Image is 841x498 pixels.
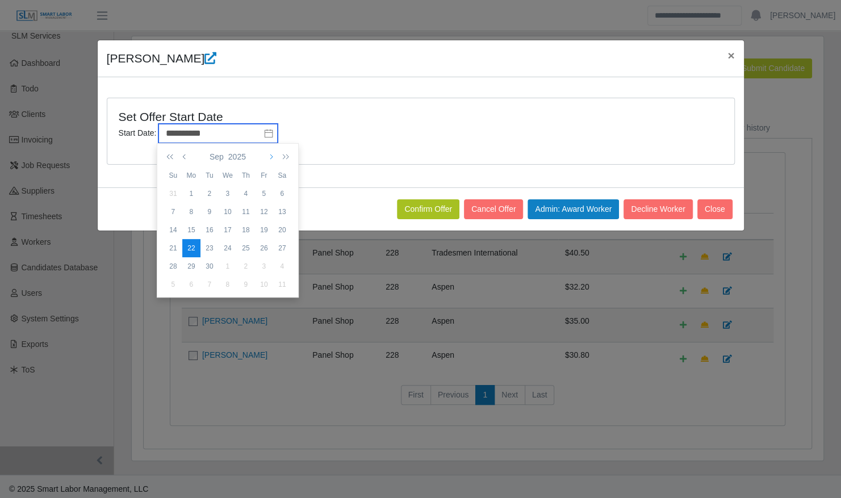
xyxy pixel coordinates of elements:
[255,261,273,271] div: 3
[219,203,237,221] td: 2025-09-10
[164,185,182,203] td: 2025-08-31
[273,261,291,271] div: 4
[182,203,200,221] td: 2025-09-08
[219,221,237,239] td: 2025-09-17
[182,185,200,203] td: 2025-09-01
[237,166,255,185] th: Th
[255,166,273,185] th: Fr
[718,40,743,70] button: Close
[164,239,182,257] td: 2025-09-21
[164,279,182,290] div: 5
[273,279,291,290] div: 11
[219,185,237,203] td: 2025-09-03
[397,199,459,219] button: Confirm Offer
[237,243,255,253] div: 25
[226,147,248,166] button: 2025
[237,189,255,199] div: 4
[182,189,200,199] div: 1
[200,221,219,239] td: 2025-09-16
[200,243,219,253] div: 23
[273,225,291,235] div: 20
[119,127,157,139] label: Start Date:
[273,257,291,275] td: 2025-10-04
[255,185,273,203] td: 2025-09-05
[164,203,182,221] td: 2025-09-07
[255,279,273,290] div: 10
[255,221,273,239] td: 2025-09-19
[219,239,237,257] td: 2025-09-24
[219,189,237,199] div: 3
[528,199,619,219] button: Admin: Award Worker
[182,243,200,253] div: 22
[255,225,273,235] div: 19
[237,203,255,221] td: 2025-09-11
[273,239,291,257] td: 2025-09-27
[182,257,200,275] td: 2025-09-29
[255,239,273,257] td: 2025-09-26
[237,239,255,257] td: 2025-09-25
[255,275,273,294] td: 2025-10-10
[237,225,255,235] div: 18
[200,203,219,221] td: 2025-09-09
[107,49,217,68] h4: [PERSON_NAME]
[164,166,182,185] th: Su
[200,261,219,271] div: 30
[164,261,182,271] div: 28
[164,189,182,199] div: 31
[727,49,734,62] span: ×
[237,261,255,271] div: 2
[237,275,255,294] td: 2025-10-09
[273,189,291,199] div: 6
[164,225,182,235] div: 14
[255,203,273,221] td: 2025-09-12
[182,279,200,290] div: 6
[464,199,523,219] button: Cancel Offer
[273,275,291,294] td: 2025-10-11
[219,207,237,217] div: 10
[164,207,182,217] div: 7
[273,207,291,217] div: 13
[697,199,733,219] button: Close
[182,207,200,217] div: 8
[273,203,291,221] td: 2025-09-13
[255,189,273,199] div: 5
[200,189,219,199] div: 2
[182,225,200,235] div: 15
[200,275,219,294] td: 2025-10-07
[255,243,273,253] div: 26
[273,221,291,239] td: 2025-09-20
[219,261,237,271] div: 1
[200,166,219,185] th: Tu
[624,199,692,219] button: Decline Worker
[255,257,273,275] td: 2025-10-03
[273,243,291,253] div: 27
[219,275,237,294] td: 2025-10-08
[164,221,182,239] td: 2025-09-14
[237,257,255,275] td: 2025-10-02
[182,261,200,271] div: 29
[182,275,200,294] td: 2025-10-06
[200,257,219,275] td: 2025-09-30
[219,225,237,235] div: 17
[237,207,255,217] div: 11
[200,207,219,217] div: 9
[255,207,273,217] div: 12
[219,166,237,185] th: We
[219,279,237,290] div: 8
[200,225,219,235] div: 16
[219,243,237,253] div: 24
[237,185,255,203] td: 2025-09-04
[182,166,200,185] th: Mo
[119,110,568,124] h4: Set Offer Start Date
[207,147,226,166] button: Sep
[182,239,200,257] td: 2025-09-22
[182,221,200,239] td: 2025-09-15
[237,221,255,239] td: 2025-09-18
[273,166,291,185] th: Sa
[200,239,219,257] td: 2025-09-23
[164,243,182,253] div: 21
[164,257,182,275] td: 2025-09-28
[237,279,255,290] div: 9
[200,185,219,203] td: 2025-09-02
[164,275,182,294] td: 2025-10-05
